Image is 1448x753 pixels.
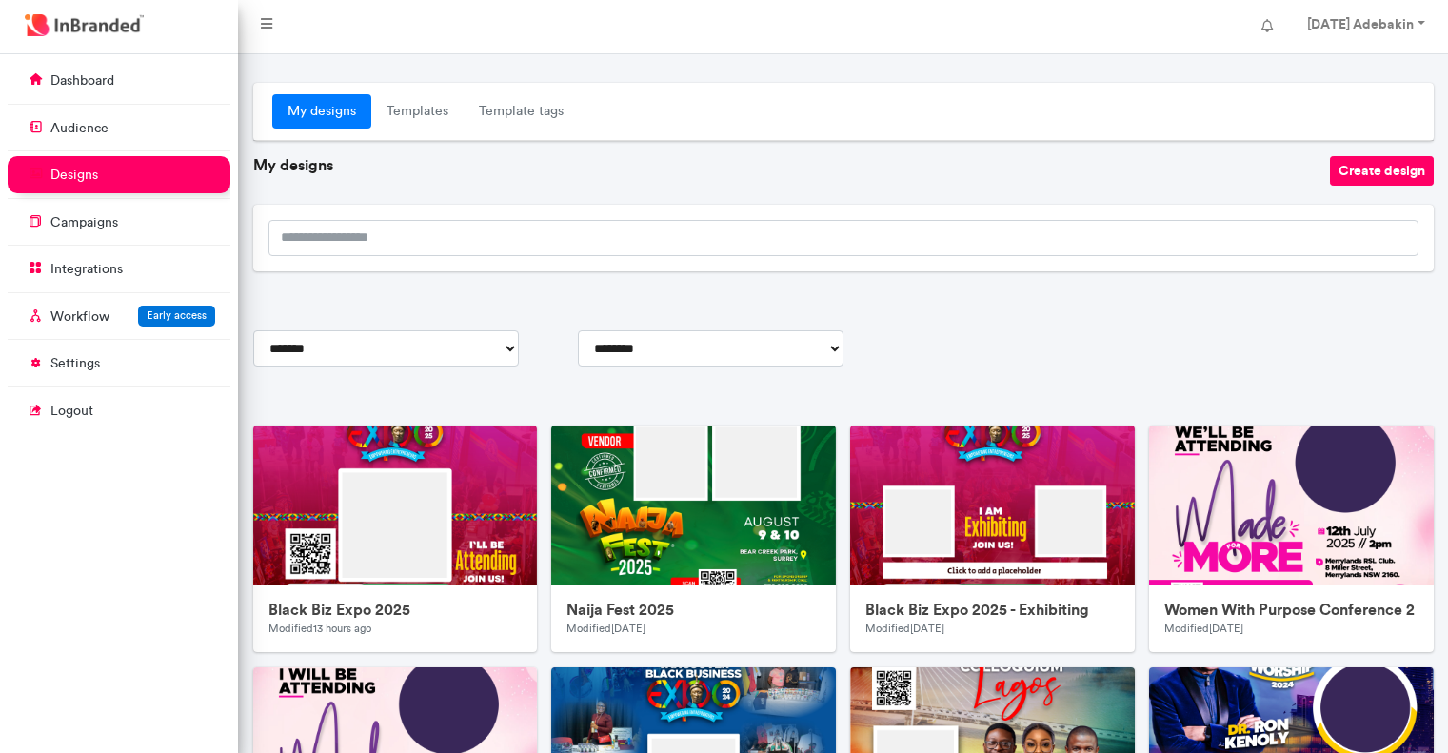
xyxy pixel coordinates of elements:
[850,426,1135,653] a: preview-of-Black Biz Expo 2025 - ExhibitingBlack Biz Expo 2025 - ExhibitingModified[DATE]
[1307,15,1414,32] strong: [DATE] Adebakin
[464,94,579,129] a: Template tags
[1330,156,1434,186] button: Create design
[1288,8,1440,46] a: [DATE] Adebakin
[551,426,836,653] a: preview-of-Naija Fest 2025Naija Fest 2025Modified[DATE]
[865,601,1120,619] h6: Black Biz Expo 2025 - Exhibiting
[8,250,230,287] a: integrations
[8,345,230,381] a: settings
[1164,622,1243,635] small: Modified [DATE]
[50,213,118,232] p: campaigns
[865,622,944,635] small: Modified [DATE]
[50,166,98,185] p: designs
[50,402,93,421] p: logout
[50,119,109,138] p: audience
[8,204,230,240] a: campaigns
[8,62,230,98] a: dashboard
[50,307,109,327] p: Workflow
[268,622,371,635] small: Modified 13 hours ago
[20,10,149,41] img: InBranded Logo
[566,622,645,635] small: Modified [DATE]
[253,156,1330,174] h6: My designs
[253,426,538,653] a: preview-of-Black Biz Expo 2025Black Biz Expo 2025Modified13 hours ago
[50,354,100,373] p: settings
[371,94,464,129] a: Templates
[50,260,123,279] p: integrations
[8,109,230,146] a: audience
[50,71,114,90] p: dashboard
[8,298,230,334] a: WorkflowEarly access
[8,156,230,192] a: designs
[566,601,821,619] h6: Naija Fest 2025
[272,94,371,129] a: My designs
[147,308,207,322] span: Early access
[268,601,523,619] h6: Black Biz Expo 2025
[1149,426,1434,653] a: preview-of-Women With Purpose Conference 2Women With Purpose Conference 2Modified[DATE]
[1164,601,1418,619] h6: Women With Purpose Conference 2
